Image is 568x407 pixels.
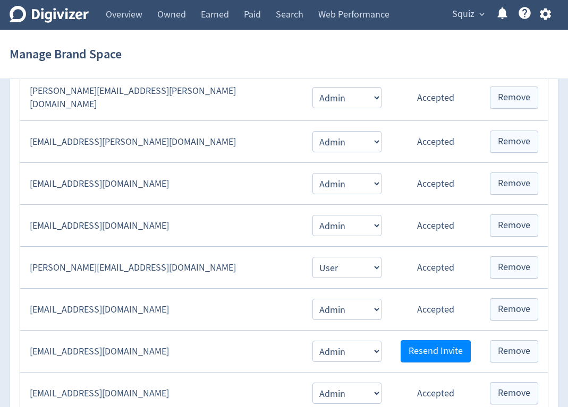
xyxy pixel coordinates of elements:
[490,214,538,237] button: Remove
[401,340,471,362] button: Resend Invite
[498,263,530,272] span: Remove
[391,289,480,331] td: Accepted
[409,347,463,356] span: Resend Invite
[498,347,530,356] span: Remove
[477,10,487,19] span: expand_more
[391,205,480,247] td: Accepted
[498,388,530,398] span: Remove
[498,305,530,314] span: Remove
[490,298,538,321] button: Remove
[391,247,480,289] td: Accepted
[498,93,530,102] span: Remove
[20,205,303,247] td: [EMAIL_ADDRESS][DOMAIN_NAME]
[20,247,303,289] td: [PERSON_NAME][EMAIL_ADDRESS][DOMAIN_NAME]
[490,86,538,109] button: Remove
[490,131,538,153] button: Remove
[498,179,530,188] span: Remove
[498,221,530,230] span: Remove
[20,331,303,373] td: [EMAIL_ADDRESS][DOMAIN_NAME]
[490,382,538,404] button: Remove
[452,6,474,23] span: Squiz
[20,121,303,163] td: [EMAIL_ADDRESS][PERSON_NAME][DOMAIN_NAME]
[20,163,303,205] td: [EMAIL_ADDRESS][DOMAIN_NAME]
[391,75,480,121] td: Accepted
[490,172,538,195] button: Remove
[20,289,303,331] td: [EMAIL_ADDRESS][DOMAIN_NAME]
[20,75,303,121] td: [PERSON_NAME][EMAIL_ADDRESS][PERSON_NAME][DOMAIN_NAME]
[490,256,538,279] button: Remove
[391,163,480,205] td: Accepted
[448,6,487,23] button: Squiz
[490,340,538,362] button: Remove
[498,137,530,146] span: Remove
[391,121,480,163] td: Accepted
[10,37,122,71] h1: Manage Brand Space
